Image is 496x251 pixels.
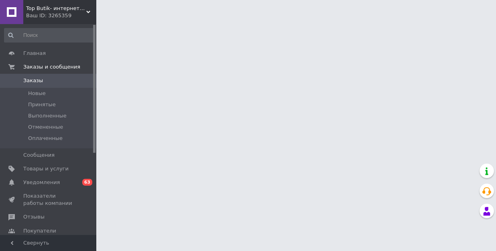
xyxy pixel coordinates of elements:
[23,152,55,159] span: Сообщения
[23,192,74,207] span: Показатели работы компании
[26,12,96,19] div: Ваш ID: 3265359
[28,123,63,131] span: Отмененные
[23,77,43,84] span: Заказы
[28,101,56,108] span: Принятые
[4,28,95,43] input: Поиск
[23,63,80,71] span: Заказы и сообщения
[23,50,46,57] span: Главная
[28,112,67,119] span: Выполненные
[23,165,69,172] span: Товары и услуги
[26,5,86,12] span: Top Butik- интернет магазин для всей семьи
[28,135,63,142] span: Оплаченные
[23,213,45,221] span: Отзывы
[28,90,46,97] span: Новые
[23,179,60,186] span: Уведомления
[23,227,56,235] span: Покупатели
[82,179,92,186] span: 63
